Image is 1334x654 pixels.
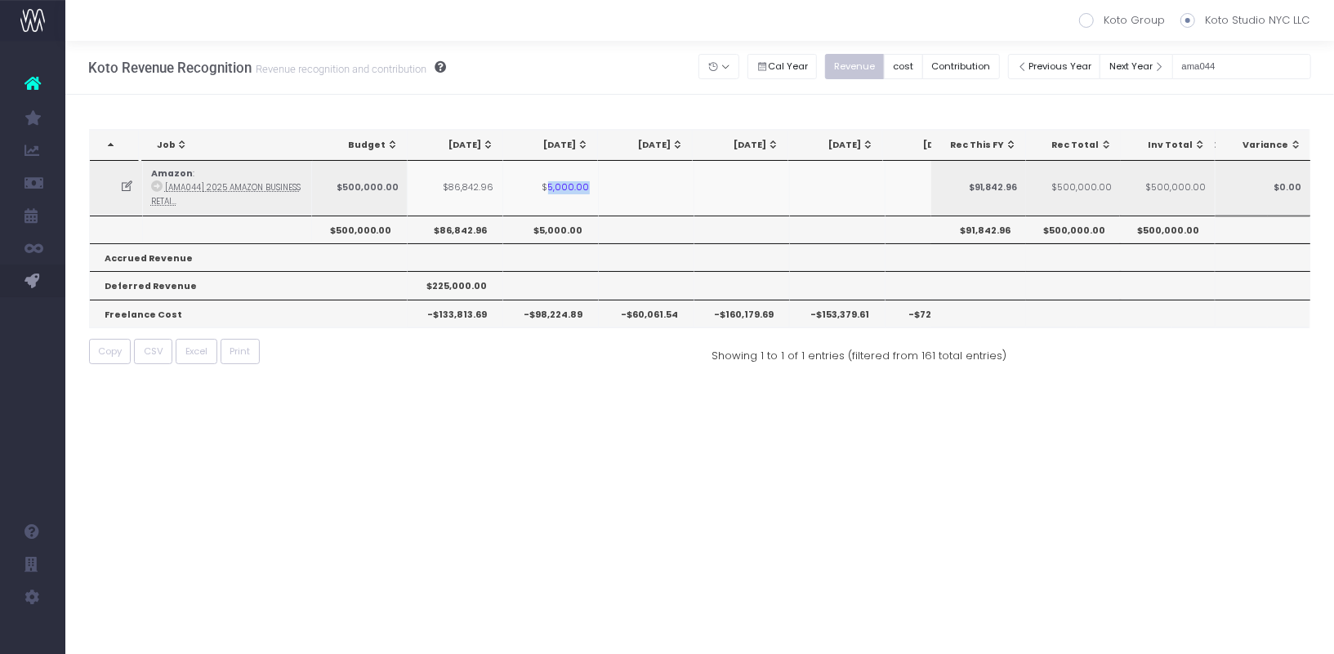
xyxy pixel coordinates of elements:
span: Excel [185,345,208,358]
th: $5,000.00 [503,216,599,243]
th: Rec Total: activate to sort column ascending [1026,130,1121,161]
div: [DATE] [898,139,969,152]
div: Showing 1 to 1 of 1 entries (filtered from 161 total entries) [712,339,1007,364]
th: Aug 25: activate to sort column ascending [788,130,883,161]
button: cost [884,54,923,79]
th: Freelance Cost [90,300,408,327]
th: May 25: activate to sort column ascending [503,130,598,161]
button: Excel [176,339,217,364]
td: : [143,161,312,215]
button: Next Year [1100,54,1173,79]
th: -$153,379.61 [790,300,886,327]
div: Small button group [825,50,1007,83]
th: -$72,510.60 [886,300,981,327]
div: Variance [1230,139,1302,152]
th: Jun 25: activate to sort column ascending [598,130,693,161]
div: Inv Total [1135,139,1206,152]
th: : activate to sort column descending [90,130,140,161]
button: Print [221,339,260,364]
button: Revenue [825,54,885,79]
div: Rec Total [1041,139,1112,152]
th: Inv Total: activate to sort column ascending [1120,130,1215,161]
th: -$133,813.69 [408,300,503,327]
h3: Koto Revenue Recognition [88,60,446,76]
span: Print [230,345,250,358]
label: Koto Group [1079,12,1165,29]
small: Revenue recognition and contribution [252,60,426,76]
button: Cal Year [747,54,818,79]
th: Deferred Revenue [90,271,408,299]
th: $86,842.96 [408,216,503,243]
th: Sep 25: activate to sort column ascending [883,130,978,161]
div: Rec This FY [946,139,1017,152]
button: Copy [89,339,132,364]
button: CSV [134,339,172,364]
div: Small button group [747,50,826,83]
div: [DATE] [707,139,779,152]
th: Jul 25: activate to sort column ascending [693,130,787,161]
img: images/default_profile_image.png [20,621,45,646]
th: Accrued Revenue [90,243,408,271]
th: Rec This FY: activate to sort column ascending [931,130,1026,161]
label: Koto Studio NYC LLC [1180,12,1309,29]
span: Copy [98,345,122,358]
th: Apr 25: activate to sort column ascending [408,130,502,161]
td: $500,000.00 [1025,161,1121,215]
strong: Amazon [151,167,193,180]
th: $500,000.00 [312,216,408,243]
th: -$60,061.54 [599,300,694,327]
td: $86,842.96 [408,161,503,215]
th: -$160,179.69 [694,300,790,327]
button: Contribution [922,54,1000,79]
th: $91,842.96 [930,216,1026,243]
div: [DATE] [422,139,493,152]
th: -$98,224.89 [503,300,599,327]
th: $225,000.00 [408,271,503,299]
button: Previous Year [1008,54,1101,79]
span: CSV [144,345,163,358]
td: $0.00 [1215,161,1310,215]
abbr: [AMA044] 2025 Amazon Business Retainer [151,182,301,206]
td: $91,842.96 [930,161,1026,215]
td: $500,000.00 [1119,161,1215,215]
div: [DATE] [803,139,874,152]
th: $500,000.00 [1119,216,1215,243]
input: Search... [1172,54,1311,79]
div: Budget [328,139,399,152]
th: $500,000.00 [1025,216,1121,243]
div: [DATE] [518,139,589,152]
div: [DATE] [613,139,684,152]
th: Job: activate to sort column ascending [142,130,315,161]
th: Variance: activate to sort column ascending [1216,130,1311,161]
div: Job [157,139,306,152]
td: $500,000.00 [312,161,408,215]
th: Budget: activate to sort column ascending [313,130,408,161]
td: $5,000.00 [503,161,599,215]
